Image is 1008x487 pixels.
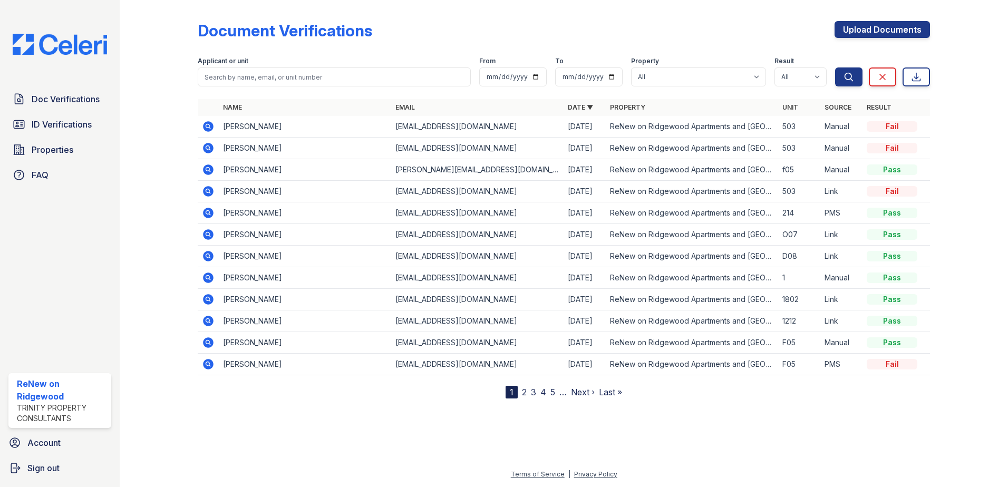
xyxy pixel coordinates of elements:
td: ReNew on Ridgewood Apartments and [GEOGRAPHIC_DATA] [606,246,778,267]
td: ReNew on Ridgewood Apartments and [GEOGRAPHIC_DATA] [606,267,778,289]
div: 1 [506,386,518,398]
td: [DATE] [564,332,606,354]
td: [PERSON_NAME] [219,224,391,246]
td: Manual [820,116,862,138]
td: [DATE] [564,354,606,375]
td: [EMAIL_ADDRESS][DOMAIN_NAME] [391,138,564,159]
td: 1802 [778,289,820,310]
a: Account [4,432,115,453]
img: CE_Logo_Blue-a8612792a0a2168367f1c8372b55b34899dd931a85d93a1a3d3e32e68fde9ad4.png [4,34,115,55]
label: From [479,57,496,65]
a: Email [395,103,415,111]
td: ReNew on Ridgewood Apartments and [GEOGRAPHIC_DATA] [606,159,778,181]
td: [DATE] [564,202,606,224]
span: Sign out [27,462,60,474]
a: Upload Documents [835,21,930,38]
a: Result [867,103,891,111]
td: 503 [778,181,820,202]
label: Applicant or unit [198,57,248,65]
td: [EMAIL_ADDRESS][DOMAIN_NAME] [391,332,564,354]
td: ReNew on Ridgewood Apartments and [GEOGRAPHIC_DATA] [606,310,778,332]
span: … [559,386,567,398]
td: ReNew on Ridgewood Apartments and [GEOGRAPHIC_DATA] [606,202,778,224]
div: Document Verifications [198,21,372,40]
td: PMS [820,354,862,375]
a: 4 [540,387,546,397]
td: [DATE] [564,246,606,267]
td: 503 [778,138,820,159]
div: Pass [867,337,917,348]
td: [DATE] [564,224,606,246]
label: To [555,57,564,65]
span: Account [27,436,61,449]
td: Link [820,181,862,202]
a: Date ▼ [568,103,593,111]
td: [DATE] [564,310,606,332]
td: [PERSON_NAME] [219,354,391,375]
div: Pass [867,251,917,261]
td: f05 [778,159,820,181]
td: Link [820,224,862,246]
a: Terms of Service [511,470,565,478]
td: Manual [820,138,862,159]
a: Privacy Policy [574,470,617,478]
label: Property [631,57,659,65]
td: [EMAIL_ADDRESS][DOMAIN_NAME] [391,354,564,375]
td: [DATE] [564,289,606,310]
a: Sign out [4,457,115,479]
div: Pass [867,164,917,175]
td: Manual [820,332,862,354]
td: 503 [778,116,820,138]
a: 2 [522,387,527,397]
td: Manual [820,159,862,181]
td: PMS [820,202,862,224]
td: [PERSON_NAME] [219,310,391,332]
td: [PERSON_NAME][EMAIL_ADDRESS][DOMAIN_NAME] [391,159,564,181]
td: [PERSON_NAME] [219,116,391,138]
div: Pass [867,272,917,283]
div: Fail [867,359,917,369]
div: Fail [867,186,917,197]
td: [PERSON_NAME] [219,159,391,181]
td: D08 [778,246,820,267]
td: F05 [778,332,820,354]
td: [PERSON_NAME] [219,181,391,202]
div: Pass [867,208,917,218]
a: Name [223,103,242,111]
td: [DATE] [564,138,606,159]
td: Link [820,310,862,332]
div: ReNew on Ridgewood [17,377,107,403]
div: Trinity Property Consultants [17,403,107,424]
a: Properties [8,139,111,160]
td: [EMAIL_ADDRESS][DOMAIN_NAME] [391,181,564,202]
a: 3 [531,387,536,397]
span: ID Verifications [32,118,92,131]
td: ReNew on Ridgewood Apartments and [GEOGRAPHIC_DATA] [606,181,778,202]
td: 214 [778,202,820,224]
td: [EMAIL_ADDRESS][DOMAIN_NAME] [391,246,564,267]
div: Pass [867,229,917,240]
a: Unit [782,103,798,111]
td: Link [820,289,862,310]
td: [PERSON_NAME] [219,246,391,267]
a: Property [610,103,645,111]
a: Doc Verifications [8,89,111,110]
td: [EMAIL_ADDRESS][DOMAIN_NAME] [391,116,564,138]
td: [EMAIL_ADDRESS][DOMAIN_NAME] [391,289,564,310]
a: FAQ [8,164,111,186]
span: Doc Verifications [32,93,100,105]
td: F05 [778,354,820,375]
td: [PERSON_NAME] [219,289,391,310]
a: Last » [599,387,622,397]
td: ReNew on Ridgewood Apartments and [GEOGRAPHIC_DATA] [606,224,778,246]
td: O07 [778,224,820,246]
a: 5 [550,387,555,397]
td: 1212 [778,310,820,332]
a: ID Verifications [8,114,111,135]
td: [EMAIL_ADDRESS][DOMAIN_NAME] [391,267,564,289]
td: [EMAIL_ADDRESS][DOMAIN_NAME] [391,310,564,332]
td: [PERSON_NAME] [219,202,391,224]
td: Link [820,246,862,267]
td: 1 [778,267,820,289]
